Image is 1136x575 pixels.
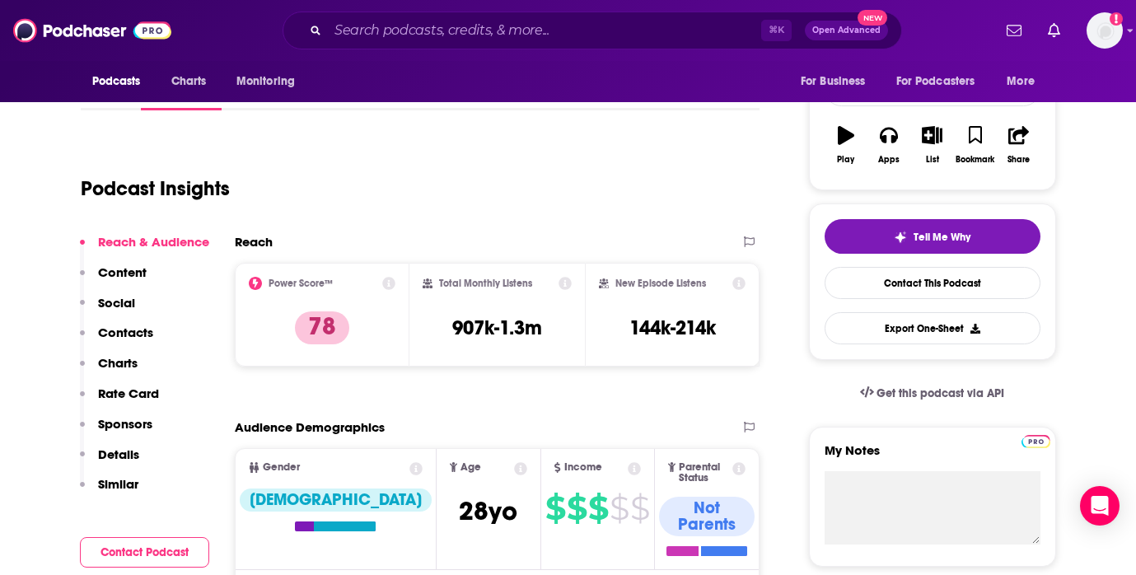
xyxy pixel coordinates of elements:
h3: 144k-214k [629,316,716,340]
span: ⌘ K [761,20,792,41]
p: Rate Card [98,386,159,401]
button: open menu [995,66,1055,97]
span: For Business [801,70,866,93]
h3: 907k-1.3m [452,316,542,340]
h2: Audience Demographics [235,419,385,435]
span: Charts [171,70,207,93]
p: 78 [295,311,349,344]
button: Open AdvancedNew [805,21,888,40]
span: New [858,10,887,26]
button: Content [80,264,147,295]
button: Contacts [80,325,153,355]
h2: Total Monthly Listens [439,278,532,289]
a: Show notifications dropdown [1041,16,1067,44]
span: More [1007,70,1035,93]
p: Content [98,264,147,280]
span: Monitoring [236,70,295,93]
label: My Notes [825,442,1040,471]
p: Charts [98,355,138,371]
button: Show profile menu [1087,12,1123,49]
p: Similar [98,476,138,492]
a: Contact This Podcast [825,267,1040,299]
button: open menu [789,66,886,97]
p: Details [98,446,139,462]
button: Rate Card [80,386,159,416]
div: Open Intercom Messenger [1080,486,1120,526]
div: Share [1007,155,1030,165]
h1: Podcast Insights [81,176,230,201]
button: open menu [225,66,316,97]
button: Share [997,115,1040,175]
a: Get this podcast via API [847,373,1018,414]
button: Reach & Audience [80,234,209,264]
img: tell me why sparkle [894,231,907,244]
button: open menu [81,66,162,97]
span: Tell Me Why [914,231,970,244]
span: $ [630,495,649,521]
button: tell me why sparkleTell Me Why [825,219,1040,254]
div: [DEMOGRAPHIC_DATA] [240,489,432,512]
span: $ [567,495,587,521]
div: List [926,155,939,165]
button: Play [825,115,867,175]
button: Apps [867,115,910,175]
button: Similar [80,476,138,507]
span: Age [460,462,481,473]
h2: New Episode Listens [615,278,706,289]
span: For Podcasters [896,70,975,93]
button: Bookmark [954,115,997,175]
span: Logged in as autumncomm [1087,12,1123,49]
button: List [910,115,953,175]
input: Search podcasts, credits, & more... [328,17,761,44]
span: $ [545,495,565,521]
img: User Profile [1087,12,1123,49]
a: Show notifications dropdown [1000,16,1028,44]
button: Details [80,446,139,477]
p: Contacts [98,325,153,340]
a: Pro website [1021,432,1050,448]
span: $ [610,495,629,521]
span: Income [564,462,602,473]
button: Social [80,295,135,325]
span: 28 yo [459,495,517,527]
p: Sponsors [98,416,152,432]
div: Search podcasts, credits, & more... [283,12,902,49]
div: Bookmark [956,155,994,165]
button: Export One-Sheet [825,312,1040,344]
div: Play [837,155,854,165]
svg: Add a profile image [1110,12,1123,26]
span: Get this podcast via API [877,386,1004,400]
span: $ [588,495,608,521]
button: Contact Podcast [80,537,209,568]
img: Podchaser - Follow, Share and Rate Podcasts [13,15,171,46]
div: Not Parents [659,497,755,536]
h2: Reach [235,234,273,250]
span: Parental Status [679,462,730,484]
button: open menu [886,66,999,97]
p: Reach & Audience [98,234,209,250]
div: Apps [878,155,900,165]
span: Open Advanced [812,26,881,35]
button: Sponsors [80,416,152,446]
h2: Power Score™ [269,278,333,289]
a: Charts [161,66,217,97]
span: Podcasts [92,70,141,93]
p: Social [98,295,135,311]
button: Charts [80,355,138,386]
img: Podchaser Pro [1021,435,1050,448]
span: Gender [263,462,300,473]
